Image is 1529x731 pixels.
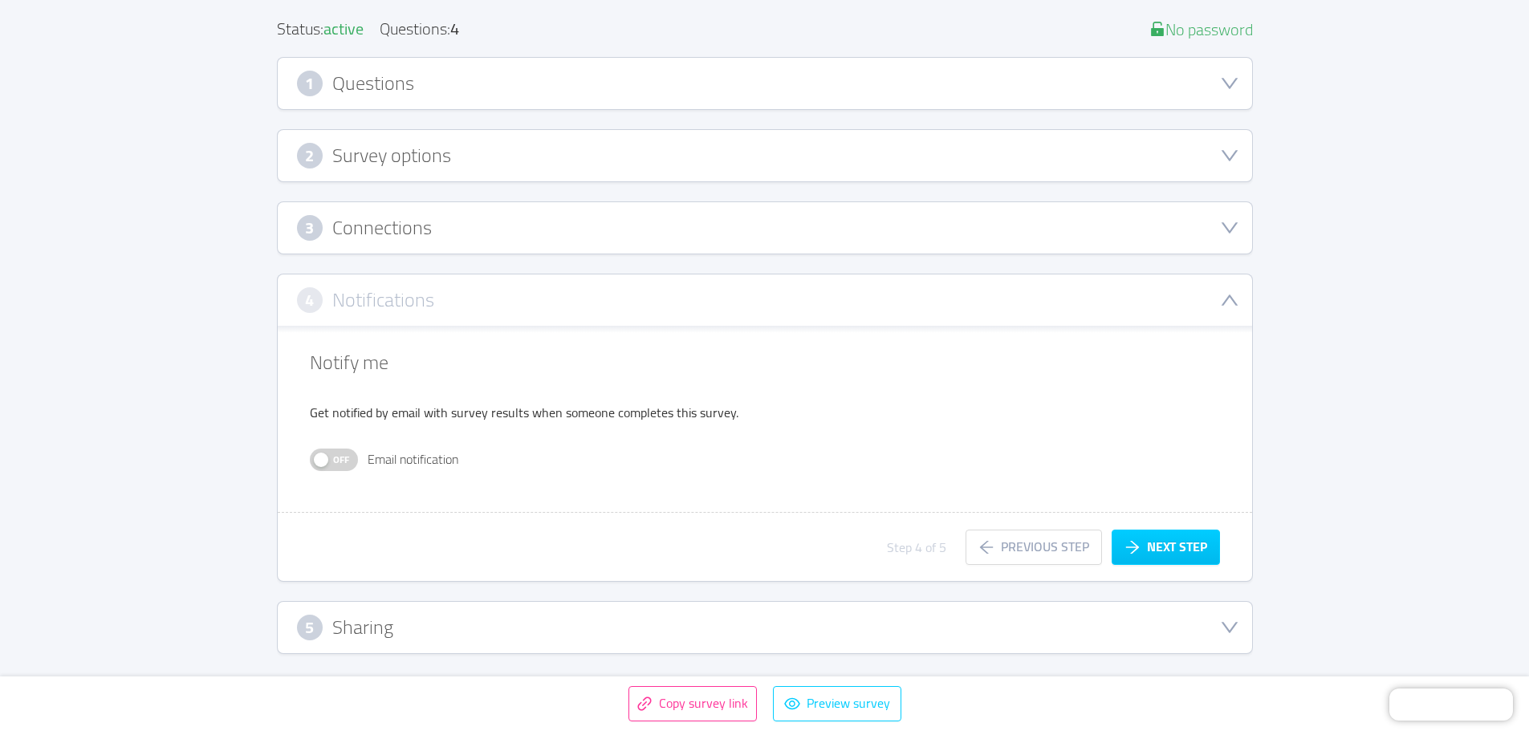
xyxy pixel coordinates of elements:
div: 4 [450,14,459,43]
button: icon: linkCopy survey link [628,686,757,721]
h3: Connections [332,219,432,237]
h3: Survey options [332,147,451,164]
button: icon: arrow-rightNext step [1112,530,1220,565]
p: Get notified by email with survey results when someone completes this survey. [310,403,841,422]
h3: Questions [332,75,414,92]
h3: Notifications [332,291,434,309]
span: Email notification [368,447,458,471]
button: icon: arrow-leftPrevious step [966,530,1102,565]
i: icon: down [1220,290,1239,310]
span: 4 [305,291,314,309]
div: Status: [277,21,364,38]
i: icon: down [1220,618,1239,637]
span: 3 [305,219,314,237]
span: 1 [305,75,314,92]
i: icon: down [1220,74,1239,93]
i: icon: unlock [1149,21,1165,37]
i: icon: down [1220,218,1239,238]
button: icon: eyePreview survey [773,686,901,721]
span: 5 [305,619,314,636]
span: Off [330,449,352,470]
div: No password [1149,21,1253,38]
i: icon: down [1220,146,1239,165]
h3: Notify me [310,348,1220,377]
iframe: Chatra live chat [1389,688,1513,721]
div: Step 4 of 5 [887,538,946,557]
span: active [323,14,364,43]
span: 2 [305,147,314,164]
h3: Sharing [332,619,393,636]
div: Questions: [380,21,459,38]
